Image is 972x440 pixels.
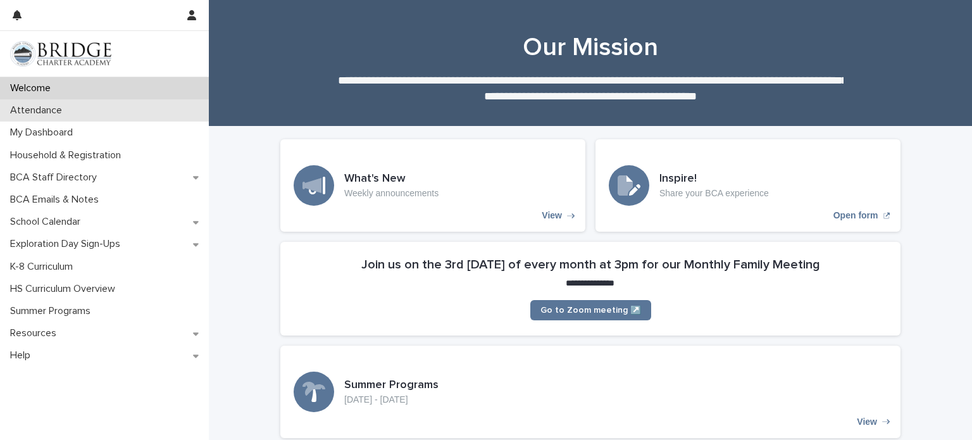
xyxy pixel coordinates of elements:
a: View [280,139,585,232]
p: Help [5,349,40,361]
h3: Summer Programs [344,379,439,393]
p: View [857,417,877,427]
p: BCA Staff Directory [5,172,107,184]
p: Attendance [5,104,72,116]
span: Go to Zoom meeting ↗️ [540,306,641,315]
p: BCA Emails & Notes [5,194,109,206]
p: [DATE] - [DATE] [344,394,439,405]
a: Open form [595,139,900,232]
p: Share your BCA experience [659,188,769,199]
a: Go to Zoom meeting ↗️ [530,300,651,320]
p: Household & Registration [5,149,131,161]
h2: Join us on the 3rd [DATE] of every month at 3pm for our Monthly Family Meeting [361,257,820,272]
p: Open form [833,210,878,221]
p: Exploration Day Sign-Ups [5,238,130,250]
p: My Dashboard [5,127,83,139]
p: K-8 Curriculum [5,261,83,273]
p: HS Curriculum Overview [5,283,125,295]
p: Weekly announcements [344,188,439,199]
h1: Our Mission [280,32,900,63]
p: Welcome [5,82,61,94]
img: V1C1m3IdTEidaUdm9Hs0 [10,41,111,66]
h3: Inspire! [659,172,769,186]
h3: What's New [344,172,439,186]
p: Summer Programs [5,305,101,317]
p: Resources [5,327,66,339]
p: School Calendar [5,216,90,228]
p: View [542,210,562,221]
a: View [280,346,900,438]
